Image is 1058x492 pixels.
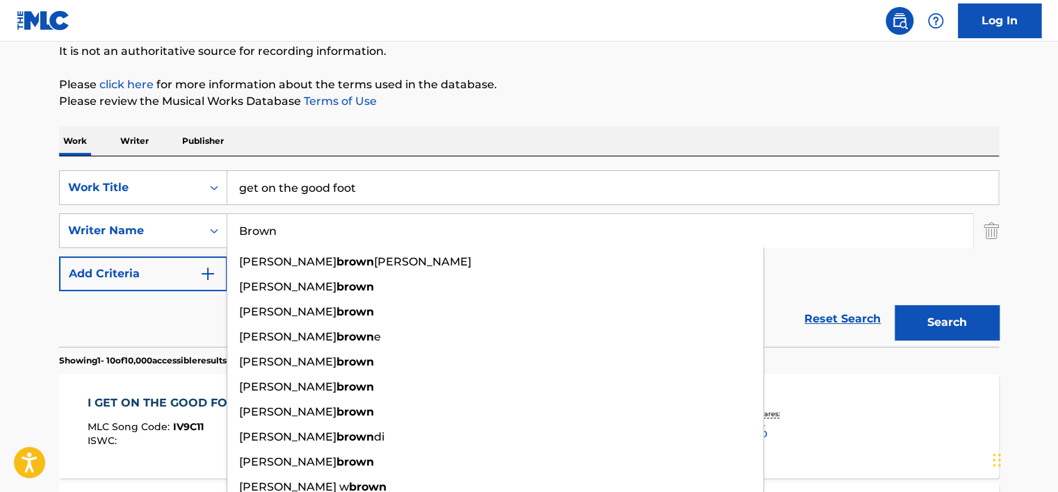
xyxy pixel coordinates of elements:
[59,374,999,478] a: I GET ON THE GOOD FOOTMLC Song Code:IV9C11ISWC:Writers (3)[PERSON_NAME], [PERSON_NAME], [PERSON_N...
[173,420,204,433] span: IV9C11
[374,255,471,268] span: [PERSON_NAME]
[336,430,374,443] strong: brown
[17,10,70,31] img: MLC Logo
[922,7,950,35] div: Help
[336,455,374,468] strong: brown
[178,126,228,156] p: Publisher
[88,395,251,411] div: I GET ON THE GOOD FOOT
[374,430,384,443] span: di
[958,3,1041,38] a: Log In
[59,76,999,93] p: Please for more information about the terms used in the database.
[239,455,336,468] span: [PERSON_NAME]
[116,126,153,156] p: Writer
[988,425,1058,492] iframe: Chat Widget
[239,380,336,393] span: [PERSON_NAME]
[59,126,91,156] p: Work
[984,213,999,248] img: Delete Criterion
[993,439,1001,481] div: Drag
[59,256,227,291] button: Add Criteria
[336,330,374,343] strong: brown
[239,405,336,418] span: [PERSON_NAME]
[239,255,336,268] span: [PERSON_NAME]
[88,434,120,447] span: ISWC :
[59,170,999,347] form: Search Form
[895,305,999,340] button: Search
[59,43,999,60] p: It is not an authoritative source for recording information.
[336,355,374,368] strong: brown
[99,78,154,91] a: click here
[239,280,336,293] span: [PERSON_NAME]
[68,179,193,196] div: Work Title
[336,280,374,293] strong: brown
[336,380,374,393] strong: brown
[927,13,944,29] img: help
[301,95,377,108] a: Terms of Use
[68,222,193,239] div: Writer Name
[336,305,374,318] strong: brown
[239,355,336,368] span: [PERSON_NAME]
[239,430,336,443] span: [PERSON_NAME]
[336,405,374,418] strong: brown
[797,304,888,334] a: Reset Search
[59,93,999,110] p: Please review the Musical Works Database
[239,305,336,318] span: [PERSON_NAME]
[336,255,374,268] strong: brown
[59,354,282,367] p: Showing 1 - 10 of 10,000 accessible results (Total 27,877 )
[374,330,381,343] span: e
[239,330,336,343] span: [PERSON_NAME]
[886,7,913,35] a: Public Search
[891,13,908,29] img: search
[200,265,216,282] img: 9d2ae6d4665cec9f34b9.svg
[88,420,173,433] span: MLC Song Code :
